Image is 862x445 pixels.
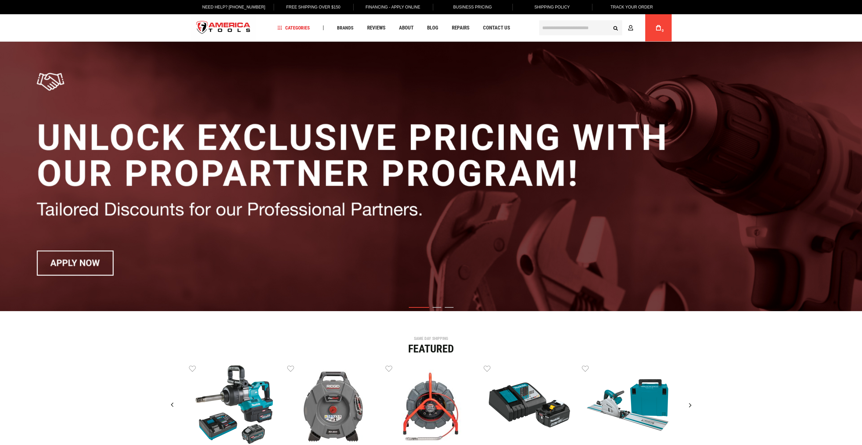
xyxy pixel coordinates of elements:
a: Categories [274,23,313,33]
span: Contact Us [483,25,510,31]
div: Featured [189,343,673,354]
button: Search [609,21,622,34]
span: Categories [277,25,310,30]
span: 0 [662,29,664,33]
a: Reviews [364,23,388,33]
a: store logo [191,15,256,41]
div: SAME DAY SHIPPING [189,337,673,341]
a: 0 [652,14,665,41]
a: Blog [424,23,441,33]
div: Next slide [682,397,699,413]
a: Repairs [449,23,472,33]
a: About [396,23,417,33]
span: Brands [337,25,354,30]
span: About [399,25,414,31]
span: Blog [427,25,438,31]
span: Repairs [452,25,469,31]
span: Reviews [367,25,385,31]
div: Previous slide [164,397,181,413]
span: Shipping Policy [534,5,570,9]
a: Brands [334,23,357,33]
a: Contact Us [480,23,513,33]
img: America Tools [191,15,256,41]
